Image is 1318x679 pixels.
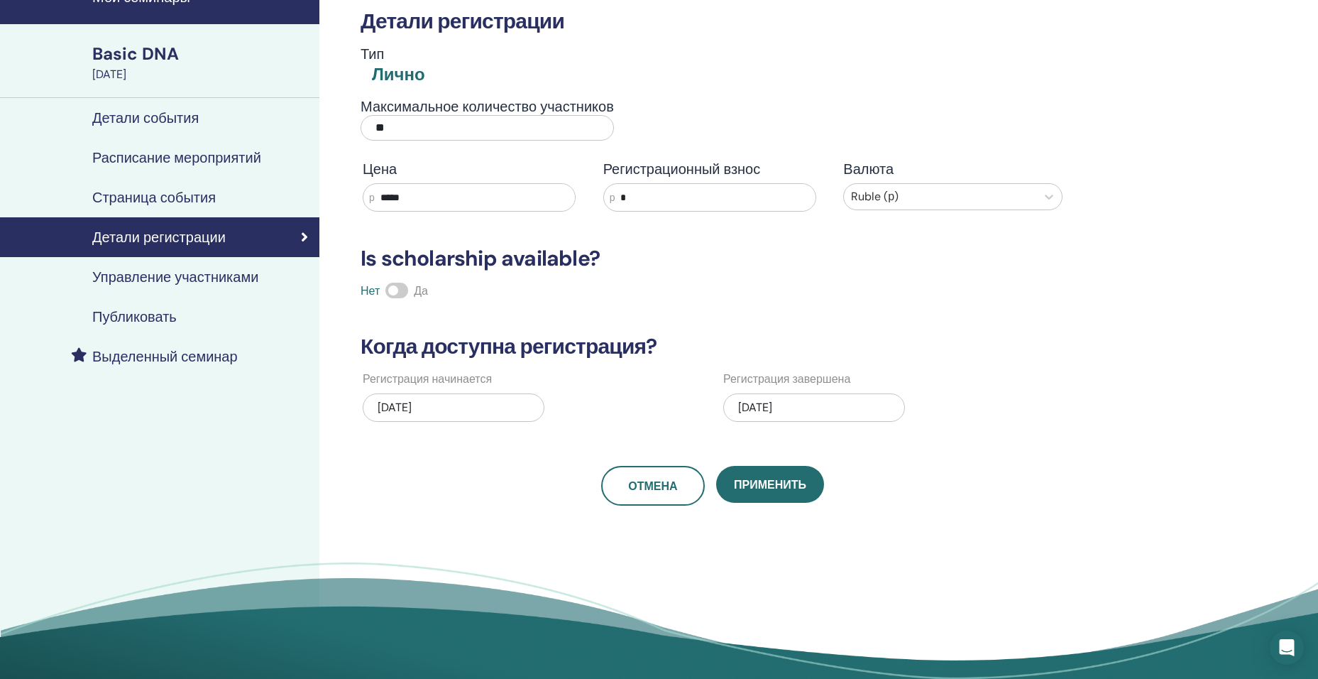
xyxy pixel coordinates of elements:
h4: Детали регистрации [92,229,226,246]
label: Регистрация завершена [723,371,850,388]
h4: Публиковать [92,308,177,325]
h3: Is scholarship available? [352,246,1073,271]
a: Отмена [601,466,705,506]
h4: Выделенный семинар [92,348,238,365]
label: Регистрация начинается [363,371,492,388]
h4: Детали события [92,109,199,126]
div: Open Intercom Messenger [1270,631,1304,665]
span: Да [414,283,428,298]
div: [DATE] [363,393,544,422]
input: Максимальное количество участников [361,115,614,141]
h3: Детали регистрации [352,9,1073,34]
button: Применить [716,466,824,503]
h4: Расписание мероприятий [92,149,261,166]
div: [DATE] [723,393,905,422]
span: р [369,190,375,205]
a: Basic DNA[DATE] [84,42,319,83]
h4: Страница события [92,189,216,206]
div: Basic DNA [92,42,311,66]
h4: Валюта [843,161,1062,178]
h3: Когда доступна регистрация? [352,334,1073,359]
h4: Максимальное количество участников [361,98,614,115]
h4: Цена [363,161,582,178]
div: Лично [372,63,425,87]
h4: Управление участниками [92,268,258,286]
h4: Тип [361,45,425,63]
span: Применить [734,477,806,492]
h4: Регистрационный взнос [603,161,823,178]
div: [DATE] [92,66,311,83]
span: р [610,190,615,205]
span: Отмена [628,479,677,494]
span: Нет [361,283,380,298]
